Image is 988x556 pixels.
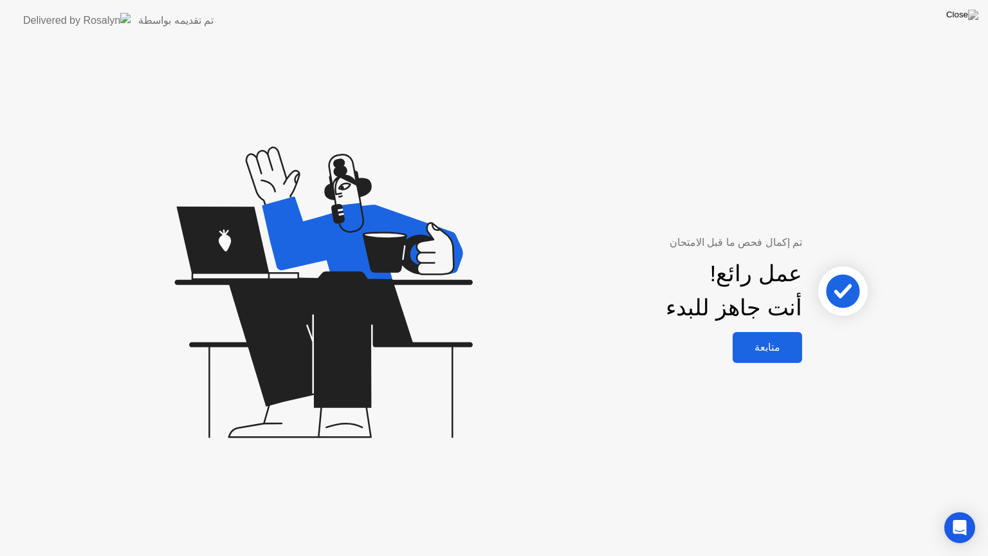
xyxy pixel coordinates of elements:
[736,341,798,353] div: متابعة
[946,10,978,20] img: Close
[666,257,802,325] div: عمل رائع! أنت جاهز للبدء
[944,512,975,543] div: Open Intercom Messenger
[138,13,214,28] div: تم تقديمه بواسطة
[23,13,131,28] img: Delivered by Rosalyn
[536,235,802,250] div: تم إكمال فحص ما قبل الامتحان
[733,332,802,363] button: متابعة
